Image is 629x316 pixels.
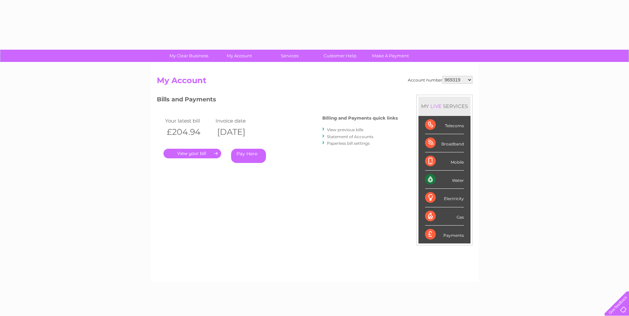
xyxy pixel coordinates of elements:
[327,141,370,146] a: Paperless bill settings
[161,50,216,62] a: My Clear Business
[327,134,373,139] a: Statement of Accounts
[425,116,464,134] div: Telecoms
[408,76,472,84] div: Account number
[214,125,265,139] th: [DATE]
[163,116,214,125] td: Your latest bill
[313,50,367,62] a: Customer Help
[163,125,214,139] th: £204.94
[425,189,464,207] div: Electricity
[425,226,464,243] div: Payments
[231,149,266,163] a: Pay Here
[212,50,267,62] a: My Account
[157,95,398,106] h3: Bills and Payments
[425,134,464,152] div: Broadband
[163,149,221,158] a: .
[425,152,464,171] div: Mobile
[363,50,418,62] a: Make A Payment
[322,116,398,121] h4: Billing and Payments quick links
[214,116,265,125] td: Invoice date
[425,207,464,226] div: Gas
[418,97,471,116] div: MY SERVICES
[425,171,464,189] div: Water
[262,50,317,62] a: Services
[327,127,363,132] a: View previous bills
[157,76,472,88] h2: My Account
[429,103,443,109] div: LIVE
